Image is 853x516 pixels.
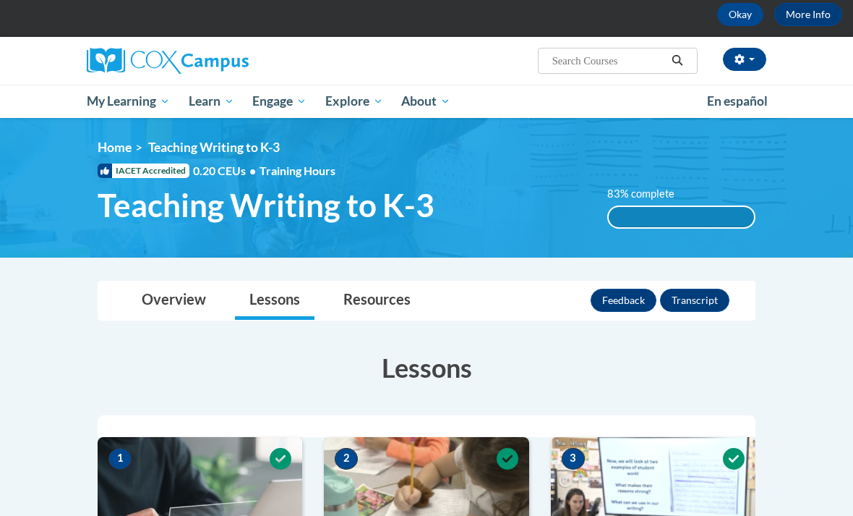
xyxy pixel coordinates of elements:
div: 100% [609,207,754,227]
span: 0.20 CEUs [193,163,260,179]
button: Search [666,52,688,69]
span: Learn [189,93,234,110]
h3: Lessons [98,350,755,386]
a: Resources [329,282,425,320]
a: En español [698,86,777,117]
a: Overview [127,282,220,320]
a: Home [98,140,132,155]
span: En español [707,93,768,109]
span: 2 [335,448,358,470]
label: 83% complete [607,186,690,202]
a: About [393,85,460,118]
span: Training Hours [260,164,335,177]
span: Explore [325,93,383,110]
span: IACET Accredited [98,164,189,178]
a: Explore [316,85,393,118]
span: About [401,93,450,110]
a: Learn [179,85,244,118]
span: • [249,164,256,177]
button: Account Settings [723,48,766,71]
a: More Info [774,3,842,26]
button: Okay [717,3,763,26]
a: Cox Campus [87,48,299,74]
div: Main menu [76,85,777,118]
span: Teaching Writing to K-3 [148,140,280,155]
button: Transcript [660,289,729,312]
span: 3 [562,448,585,470]
span: Engage [252,93,307,110]
a: Lessons [235,282,314,320]
button: Feedback [591,289,656,312]
span: My Learning [87,93,170,110]
img: Cox Campus [87,48,249,74]
input: Search Courses [551,52,666,69]
span: 1 [108,448,132,470]
span: Teaching Writing to K-3 [98,186,434,224]
a: Engage [243,85,316,118]
a: My Learning [77,85,179,118]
